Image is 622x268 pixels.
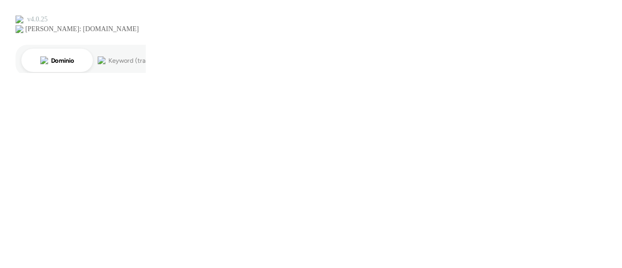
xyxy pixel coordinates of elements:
[108,57,161,64] div: Keyword (traffico)
[25,25,139,33] div: [PERSON_NAME]: [DOMAIN_NAME]
[98,56,105,64] img: tab_keywords_by_traffic_grey.svg
[16,25,23,33] img: website_grey.svg
[16,16,23,23] img: logo_orange.svg
[27,16,48,23] div: v 4.0.25
[40,56,48,64] img: tab_domain_overview_orange.svg
[51,57,74,64] div: Dominio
